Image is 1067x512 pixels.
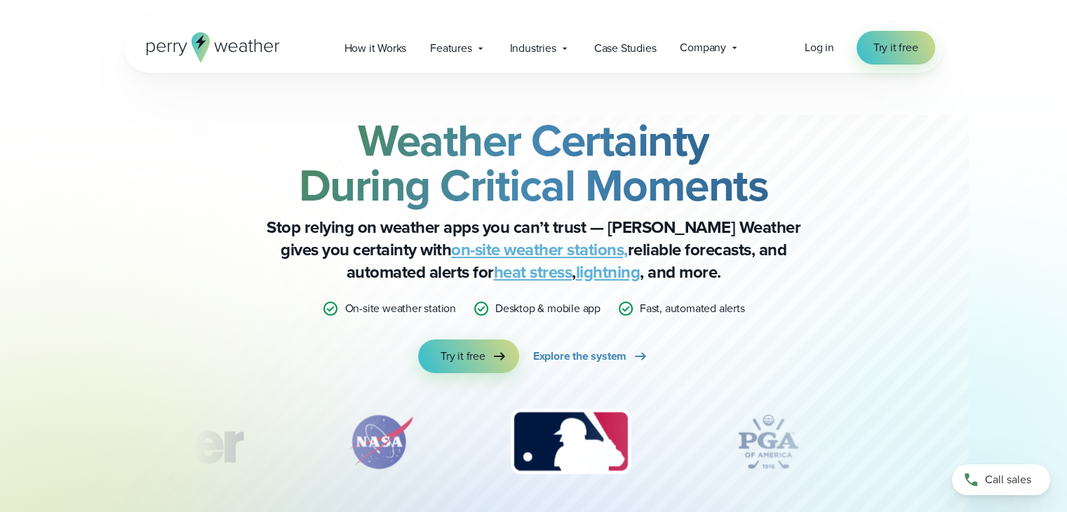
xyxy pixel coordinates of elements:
a: Try it free [857,31,935,65]
a: on-site weather stations, [451,237,628,262]
img: MLB.svg [497,407,645,477]
span: How it Works [344,40,407,57]
span: Explore the system [533,348,626,365]
a: Call sales [952,464,1050,495]
img: NASA.svg [331,407,429,477]
span: Case Studies [594,40,657,57]
a: Case Studies [582,34,669,62]
span: Features [430,40,471,57]
img: Turner-Construction_1.svg [64,407,263,477]
div: slideshow [194,407,873,484]
span: Try it free [873,39,918,56]
a: How it Works [333,34,419,62]
p: Stop relying on weather apps you can’t trust — [PERSON_NAME] Weather gives you certainty with rel... [253,216,814,283]
div: 4 of 12 [712,407,824,477]
p: On-site weather station [344,300,455,317]
span: Industries [510,40,556,57]
span: Call sales [985,471,1031,488]
a: Try it free [418,339,519,373]
a: Log in [805,39,834,56]
span: Company [680,39,726,56]
a: Explore the system [533,339,649,373]
div: 3 of 12 [497,407,645,477]
p: Fast, automated alerts [640,300,745,317]
strong: Weather Certainty During Critical Moments [299,107,769,218]
span: Log in [805,39,834,55]
a: lightning [576,260,640,285]
a: heat stress [494,260,572,285]
p: Desktop & mobile app [495,300,600,317]
img: PGA.svg [712,407,824,477]
div: 1 of 12 [64,407,263,477]
div: 2 of 12 [331,407,429,477]
span: Try it free [441,348,485,365]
